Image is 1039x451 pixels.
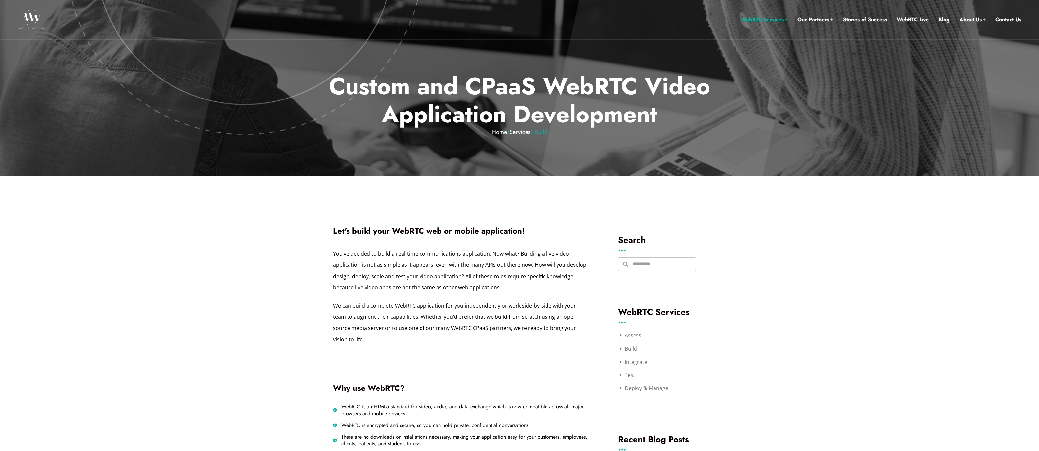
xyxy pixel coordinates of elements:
[340,404,588,417] span: WebRTC is an HTML5 standard for video, audio, and data exchange which is now compatible across al...
[959,15,986,24] a: About Us
[333,248,588,293] p: You’ve decided to build a real-time communications application. Now what? Building a live video a...
[843,15,887,24] a: Stories of Success
[995,15,1021,24] a: Contact Us
[333,384,588,392] h2: Why use WebRTC?
[618,236,696,244] h3: Search
[333,225,588,237] h1: Let's build your WebRTC web or mobile application!
[333,300,588,345] p: We can build a complete WebRTC application for you independently or work side-by-side with your t...
[620,358,647,366] a: Integrate
[618,246,696,251] h3: ...
[328,129,711,136] em: / / Build
[897,15,929,24] a: WebRTC Live
[618,308,696,316] h3: WebRTC Services
[328,72,711,135] p: Custom and CPaaS WebRTC Video Application Development
[18,10,45,29] img: WebRTC.ventures
[939,15,950,24] a: Blog
[620,345,637,352] a: Build
[797,15,833,24] a: Our Partners
[618,318,696,323] h3: ...
[741,15,788,24] a: WebRTC Services
[620,332,641,339] a: Assess
[340,422,530,429] span: WebRTC is encrypted and secure, so you can hold private, confidential conversations.
[618,445,696,450] h3: ...
[618,435,696,443] h3: Recent Blog Posts
[510,128,530,136] a: Services
[492,128,507,136] a: Home
[340,434,588,447] span: There are no downloads or installations necessary, making your application easy for your customer...
[620,371,635,379] a: Test
[620,385,668,392] a: Deploy & Manage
